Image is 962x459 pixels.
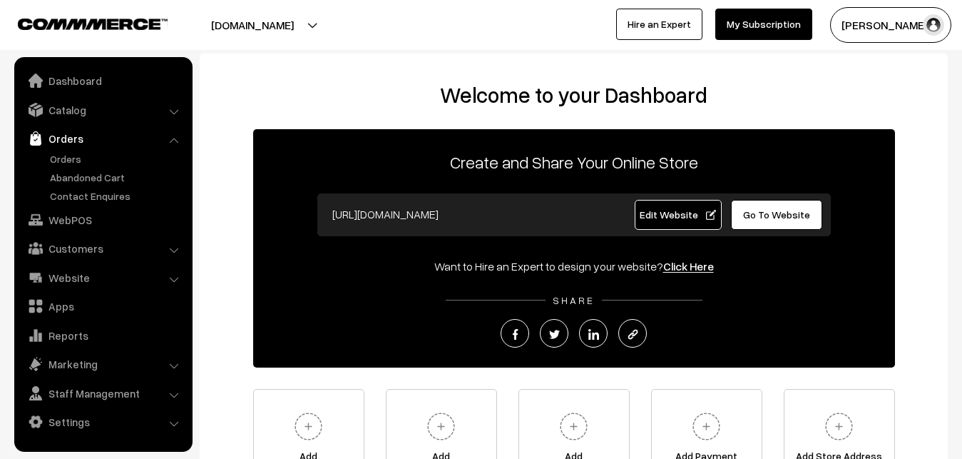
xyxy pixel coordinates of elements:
[18,323,188,348] a: Reports
[214,82,933,108] h2: Welcome to your Dashboard
[731,200,823,230] a: Go To Website
[616,9,702,40] a: Hire an Expert
[18,68,188,94] a: Dashboard
[161,7,344,43] button: [DOMAIN_NAME]
[554,407,593,446] img: plus.svg
[253,149,895,175] p: Create and Share Your Online Store
[715,9,812,40] a: My Subscription
[18,126,188,151] a: Orders
[663,259,714,273] a: Click Here
[923,14,944,36] img: user
[18,409,188,435] a: Settings
[640,208,716,221] span: Edit Website
[18,265,188,291] a: Website
[635,200,722,230] a: Edit Website
[18,97,188,123] a: Catalog
[18,19,168,29] img: COMMMERCE
[743,208,810,221] span: Go To Website
[18,236,188,261] a: Customers
[289,407,328,446] img: plus.svg
[819,407,859,446] img: plus.svg
[18,380,188,406] a: Staff Management
[546,294,602,306] span: SHARE
[421,407,461,446] img: plus.svg
[830,7,951,43] button: [PERSON_NAME]
[18,14,143,31] a: COMMMERCE
[253,258,895,275] div: Want to Hire an Expert to design your website?
[46,188,188,203] a: Contact Enquires
[18,207,188,233] a: WebPOS
[46,170,188,185] a: Abandoned Cart
[18,293,188,319] a: Apps
[46,151,188,166] a: Orders
[18,351,188,377] a: Marketing
[687,407,726,446] img: plus.svg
